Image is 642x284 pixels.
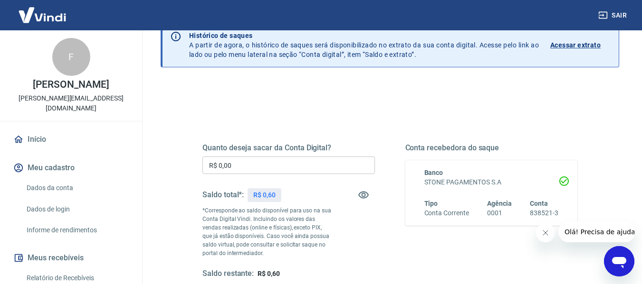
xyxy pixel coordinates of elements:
[530,200,548,207] span: Conta
[52,38,90,76] div: F
[424,200,438,207] span: Tipo
[11,129,131,150] a: Início
[424,177,559,187] h6: STONE PAGAMENTOS S.A
[23,220,131,240] a: Informe de rendimentos
[424,208,469,218] h6: Conta Corrente
[202,190,244,200] h5: Saldo total*:
[202,206,332,257] p: *Corresponde ao saldo disponível para uso na sua Conta Digital Vindi. Incluindo os valores das ve...
[559,221,634,242] iframe: Mensagem da empresa
[550,40,601,50] p: Acessar extrato
[11,0,73,29] img: Vindi
[23,200,131,219] a: Dados de login
[8,93,134,113] p: [PERSON_NAME][EMAIL_ADDRESS][DOMAIN_NAME]
[11,247,131,268] button: Meus recebíveis
[604,246,634,276] iframe: Botão para abrir a janela de mensagens
[487,200,512,207] span: Agência
[23,178,131,198] a: Dados da conta
[189,31,539,40] p: Histórico de saques
[6,7,80,14] span: Olá! Precisa de ajuda?
[253,190,276,200] p: R$ 0,60
[487,208,512,218] h6: 0001
[33,80,109,90] p: [PERSON_NAME]
[11,157,131,178] button: Meu cadastro
[424,169,443,176] span: Banco
[536,223,555,242] iframe: Fechar mensagem
[530,208,558,218] h6: 838521-3
[189,31,539,59] p: A partir de agora, o histórico de saques será disponibilizado no extrato da sua conta digital. Ac...
[202,269,254,279] h5: Saldo restante:
[550,31,611,59] a: Acessar extrato
[258,270,280,277] span: R$ 0,60
[202,143,375,153] h5: Quanto deseja sacar da Conta Digital?
[405,143,578,153] h5: Conta recebedora do saque
[596,7,631,24] button: Sair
